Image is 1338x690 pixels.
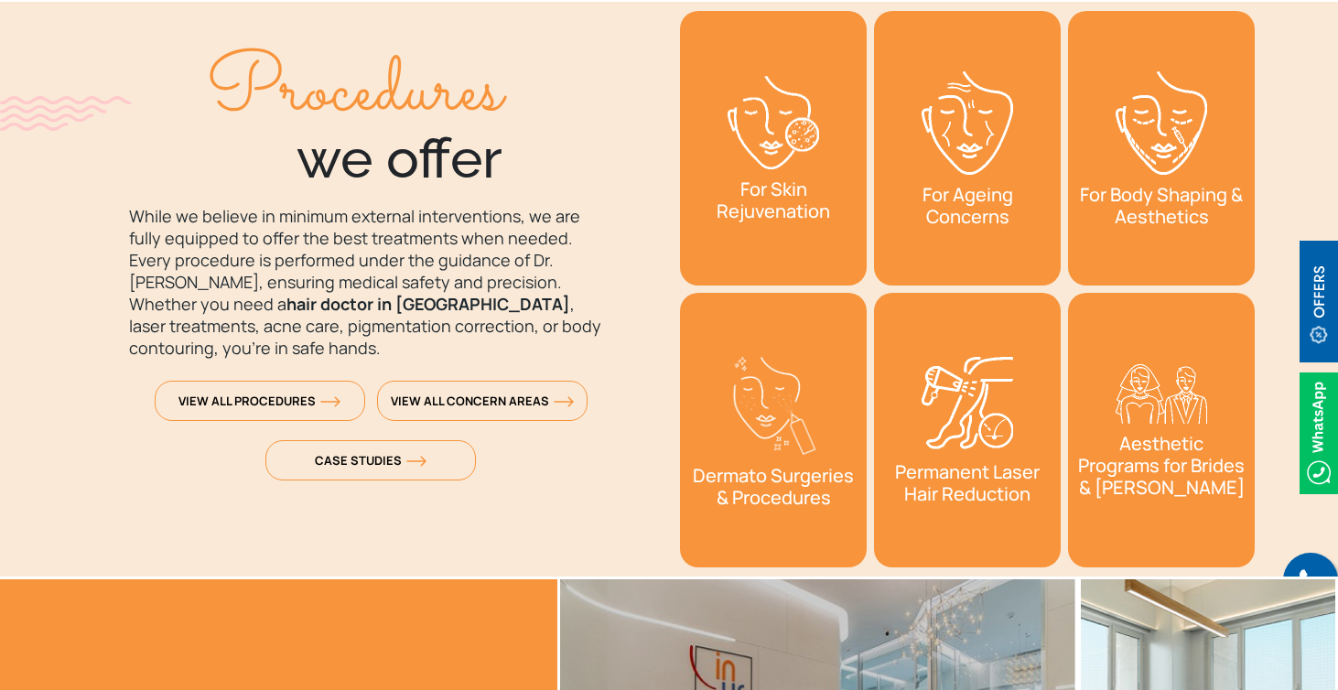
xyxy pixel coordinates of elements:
img: orange-arrow [320,396,340,407]
a: Dermato Surgeries & Procedures [680,293,867,567]
img: For-Ageing-Concerns [922,71,1013,175]
h3: Dermato Surgeries & Procedures [689,465,858,509]
span: Case Studies [315,452,426,469]
div: 1 / 2 [680,293,867,567]
h3: For Body Shaping & Aesthetics [1077,184,1246,228]
div: 1 / 2 [874,11,1061,286]
span: View All Procedures [178,393,340,409]
a: For Skin Rejuvenation [680,11,867,286]
img: For-Skin-Rejuvenation [728,76,819,170]
a: Aesthetic Programs for Brides & [PERSON_NAME] [1068,293,1255,567]
a: Permanent Laser Hair Reduction [874,293,1061,567]
img: body-shaping-aethetics-look-icon [1116,71,1207,175]
a: For Body Shaping & Aesthetics [1068,11,1255,286]
div: we offer [83,57,658,191]
img: Whatsappicon [1300,372,1338,494]
h3: Permanent Laser Hair Reduction [883,461,1052,505]
div: 2 / 2 [1068,11,1255,286]
span: View All Concern Areas [391,393,574,409]
div: 1 / 2 [874,293,1061,567]
img: Laser-Hair-Removal [922,357,1013,452]
img: orange-arrow [554,396,574,407]
img: Aesthetic-Programs-For-Brides-&-Grooms [1116,364,1207,424]
a: For Ageing Concerns [874,11,1061,286]
h3: For Ageing Concerns [883,184,1052,228]
a: Whatsappicon [1300,422,1338,442]
h3: For Skin Rejuvenation [689,178,858,222]
h3: Aesthetic Programs for Brides & [PERSON_NAME] [1077,433,1246,499]
div: 1 / 2 [1068,293,1255,567]
img: Dermato-Surgeries-Procedures [728,353,819,456]
span: Procedures [206,32,502,153]
img: orange-arrow [406,456,426,467]
div: 1 / 2 [680,11,867,286]
img: offerBt [1300,241,1338,362]
a: View All Concern Areasorange-arrow [377,381,588,421]
a: Case Studiesorange-arrow [265,440,476,480]
strong: hair doctor in [GEOGRAPHIC_DATA] [286,293,570,315]
a: View All Proceduresorange-arrow [155,381,365,421]
p: While we believe in minimum external interventions, we are fully equipped to offer the best treat... [83,205,658,359]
